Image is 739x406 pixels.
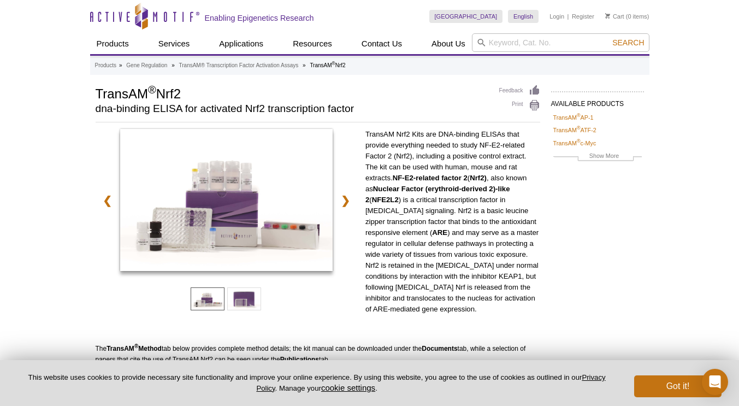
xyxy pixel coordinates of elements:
h1: TransAM Nrf2 [96,85,488,101]
a: ❯ [334,188,357,213]
sup: ® [577,113,581,118]
li: TransAM Nrf2 [310,62,345,68]
a: Show More [553,151,642,163]
sup: ® [134,343,138,349]
a: Applications [212,33,270,54]
a: TransAM®c-Myc [553,138,596,148]
strong: ARE [432,228,447,237]
img: TransAM Nrf2 Kit [120,129,333,271]
li: | [567,10,569,23]
strong: Nuclear Factor (erythroid-derived 2)-like 2 [365,185,510,204]
strong: Nrf2) [470,174,487,182]
img: Your Cart [605,13,610,19]
h2: dna-binding ELISA for activated Nrf2 transcription factor [96,104,488,114]
a: Resources [286,33,339,54]
a: Print [499,99,540,111]
a: Contact Us [355,33,409,54]
strong: NF-E2-related factor 2 [393,174,468,182]
a: TransAM®AP-1 [553,113,594,122]
input: Keyword, Cat. No. [472,33,649,52]
a: Login [549,13,564,20]
strong: Publications [280,356,319,363]
li: » [119,62,122,68]
h2: Enabling Epigenetics Research [205,13,314,23]
a: Products [95,61,116,70]
sup: ® [332,61,335,66]
a: ❮ [96,188,119,213]
h2: AVAILABLE PRODUCTS [551,91,644,111]
li: » [172,62,175,68]
a: Services [152,33,197,54]
li: (0 items) [605,10,649,23]
a: TransAM Nrf2 Kit [120,129,333,274]
strong: TransAM Method [107,345,162,352]
a: TransAM® Transcription Factor Activation Assays [179,61,299,70]
a: Cart [605,13,624,20]
sup: ® [577,126,581,131]
a: [GEOGRAPHIC_DATA] [429,10,503,23]
a: English [508,10,539,23]
button: cookie settings [321,383,375,392]
a: TransAM®ATF-2 [553,125,596,135]
a: Feedback [499,85,540,97]
strong: NFE2L2 [372,196,399,204]
a: About Us [425,33,472,54]
a: Privacy Policy [256,373,605,392]
div: Open Intercom Messenger [702,369,728,395]
button: Search [609,38,647,48]
sup: ® [577,138,581,144]
a: Products [90,33,135,54]
p: TransAM Nrf2 Kits are DNA-binding ELISAs that provide everything needed to study NF-E2-related Fa... [365,129,540,315]
sup: ® [148,84,156,96]
a: Gene Regulation [126,61,167,70]
strong: Documents [422,345,457,352]
span: Search [612,38,644,47]
a: Register [572,13,594,20]
p: This website uses cookies to provide necessary site functionality and improve your online experie... [17,373,616,393]
li: » [303,62,306,68]
button: Got it! [634,375,722,397]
